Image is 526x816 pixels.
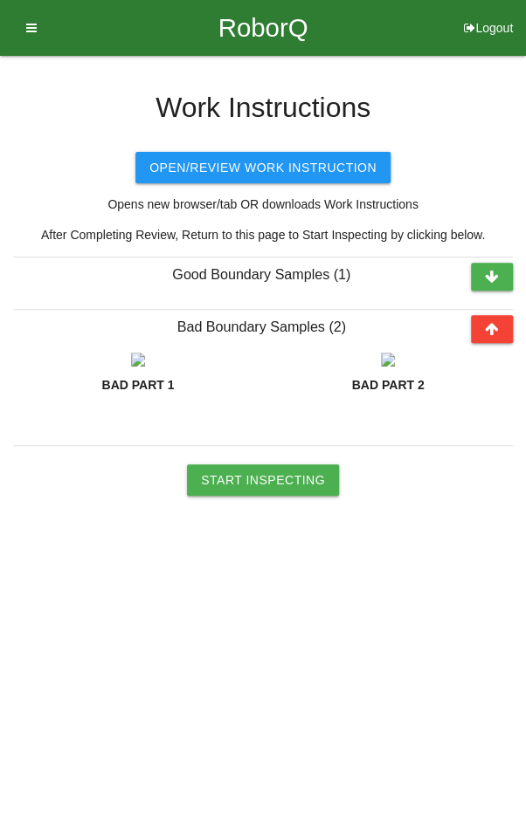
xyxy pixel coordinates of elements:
[13,93,513,123] h4: Work Instructions
[135,152,391,183] button: Open/Review Work Instruction
[131,353,145,367] img: Prestige%20Quality%2F1866%2FBad_BoundrySample%2F1744644173716_Part%20notok.jpg
[13,226,513,244] p: After Completing Review, Return to this page to Start Inspecting by clicking below.
[102,378,175,392] b: BAD PART 1
[187,464,339,496] button: Start Inspecting
[52,267,513,283] h6: Good Boundary Samples ( 1 )
[352,378,425,392] b: BAD PART 2
[381,353,395,367] img: Prestige%20Quality%2F1866%2FBad_BoundrySample%2F1744644182531_Part%20not%20ok%202.jpg
[13,195,513,214] p: Opens new browser/tab OR downloads Work Instructions
[52,319,513,335] h6: Bad Boundary Samples ( 2 )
